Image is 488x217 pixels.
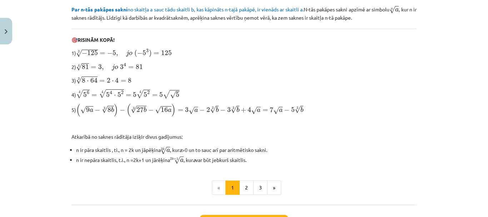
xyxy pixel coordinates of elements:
[71,4,417,21] p: N-tās pakāpes sakni apzīmē ar simbolu , kur n ir saknes rādītājs. Līdzīgi kā darbībās ar kvadrāts...
[174,157,180,164] span: √
[216,107,219,112] span: b
[257,109,260,112] span: a
[82,78,85,83] span: 8
[76,63,82,71] span: √
[395,8,399,12] span: a
[136,64,143,69] span: 81
[71,89,417,99] p: 4)
[134,50,137,57] span: (
[71,103,417,117] p: 5)
[136,107,144,112] span: 27
[389,6,395,14] span: √
[147,91,150,94] span: 2
[71,6,128,13] b: Par n-tās pakāpes sakni
[114,95,116,97] span: ⋅
[100,52,105,55] span: =
[241,108,246,113] span: +
[116,53,118,56] span: ,
[98,64,102,69] span: 3
[126,50,129,56] span: j
[161,107,168,112] span: 16
[71,75,417,84] p: 3)
[149,50,152,57] span: )
[87,91,89,94] span: 6
[166,149,170,152] span: a
[168,109,171,112] span: a
[206,107,210,112] span: 2
[161,50,172,55] span: 125
[227,107,231,112] span: 3
[273,107,279,114] span: √
[300,107,303,112] span: b
[80,106,86,114] span: √
[99,80,105,83] span: =
[83,92,87,97] span: 5
[180,159,184,162] span: a
[90,109,93,112] span: a
[121,80,126,83] span: =
[126,94,131,97] span: =
[199,108,205,113] span: −
[86,107,90,112] span: 9
[133,92,136,97] span: 5
[236,107,239,112] span: b
[159,92,163,97] span: 5
[110,90,112,94] span: 4
[185,107,189,112] span: 3
[71,133,417,140] p: Atkarībā no saknes rādītāja izšķir divus gadījumus:
[126,104,131,117] span: (
[114,104,118,117] span: )
[113,50,116,55] span: 5
[155,106,161,114] span: √
[267,181,281,195] button: »
[128,66,134,69] span: =
[163,90,170,99] span: √
[174,158,176,160] span: +
[231,106,236,113] span: √
[111,107,114,112] span: b
[193,157,195,163] i: a
[131,106,136,113] span: √
[120,108,125,113] span: −
[107,51,113,56] span: −
[189,107,194,114] span: √
[102,106,108,113] span: √
[118,92,121,97] span: 5
[148,108,154,113] span: −
[251,107,257,114] span: √
[137,51,143,56] span: −
[143,50,146,55] span: 5
[172,157,174,160] span: k
[179,147,182,153] i: a
[91,66,96,69] span: =
[170,157,172,160] span: 2
[144,92,147,97] span: 5
[152,94,158,97] span: =
[115,66,118,69] span: o
[248,107,251,112] span: 4
[136,90,144,98] span: √
[154,52,159,55] span: =
[121,91,124,94] span: 2
[82,64,89,69] span: 81
[108,107,111,112] span: 8
[99,89,106,98] span: √
[129,52,133,55] span: o
[76,155,417,164] li: n ir nepāra skaitlis, t.i., n =2k+1 un jārēķina , kur var būt jebkurš skaitlis.
[76,77,82,84] span: √
[76,50,82,57] span: √
[253,181,268,195] button: 3
[176,92,179,97] span: 5
[78,36,115,43] b: RISINĀM KOPĀ!
[124,63,126,67] span: 4
[71,36,417,44] p: 🎯
[210,106,216,113] span: √
[90,78,98,83] span: 64
[279,109,283,112] span: a
[284,108,289,113] span: −
[291,107,295,112] span: 5
[220,108,225,113] span: −
[76,104,80,117] span: (
[128,78,131,83] span: 8
[107,78,110,83] span: 2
